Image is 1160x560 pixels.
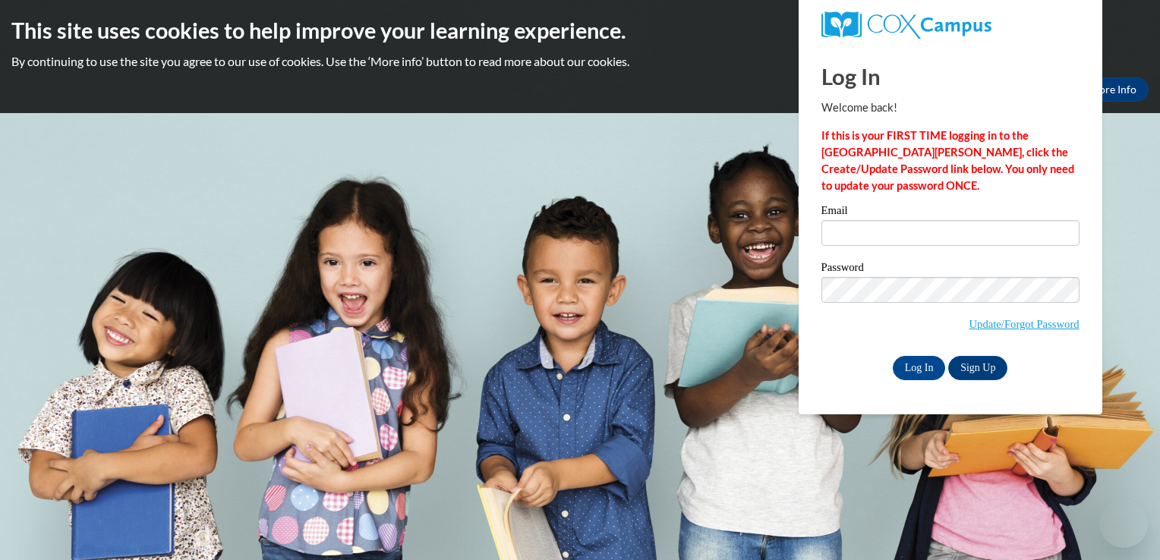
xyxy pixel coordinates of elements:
[11,15,1149,46] h2: This site uses cookies to help improve your learning experience.
[1077,77,1149,102] a: More Info
[821,99,1080,116] p: Welcome back!
[11,53,1149,70] p: By continuing to use the site you agree to our use of cookies. Use the ‘More info’ button to read...
[821,11,991,39] img: COX Campus
[969,318,1080,330] a: Update/Forgot Password
[821,61,1080,92] h1: Log In
[1099,499,1148,548] iframe: Button to launch messaging window
[821,11,1080,39] a: COX Campus
[821,205,1080,220] label: Email
[893,356,946,380] input: Log In
[948,356,1007,380] a: Sign Up
[821,262,1080,277] label: Password
[821,129,1074,192] strong: If this is your FIRST TIME logging in to the [GEOGRAPHIC_DATA][PERSON_NAME], click the Create/Upd...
